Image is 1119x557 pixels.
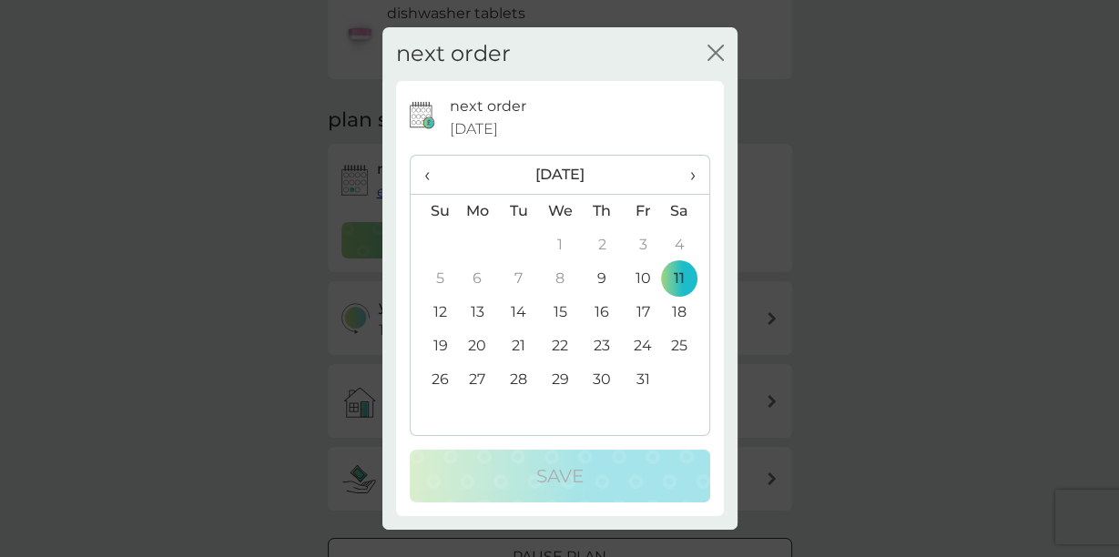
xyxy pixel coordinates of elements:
[450,117,498,141] span: [DATE]
[663,262,708,296] td: 11
[663,296,708,329] td: 18
[450,95,526,118] p: next order
[411,363,457,397] td: 26
[498,262,539,296] td: 7
[581,194,622,228] th: Th
[498,363,539,397] td: 28
[457,363,499,397] td: 27
[457,156,664,195] th: [DATE]
[581,363,622,397] td: 30
[622,262,663,296] td: 10
[410,450,710,502] button: Save
[457,262,499,296] td: 6
[622,194,663,228] th: Fr
[622,228,663,262] td: 3
[411,329,457,363] td: 19
[581,262,622,296] td: 9
[539,296,581,329] td: 15
[539,228,581,262] td: 1
[581,296,622,329] td: 16
[411,296,457,329] td: 12
[539,363,581,397] td: 29
[498,329,539,363] td: 21
[536,461,584,491] p: Save
[663,194,708,228] th: Sa
[622,363,663,397] td: 31
[424,156,443,194] span: ‹
[539,329,581,363] td: 22
[581,228,622,262] td: 2
[622,296,663,329] td: 17
[498,296,539,329] td: 14
[498,194,539,228] th: Tu
[539,262,581,296] td: 8
[396,41,511,67] h2: next order
[457,329,499,363] td: 20
[663,228,708,262] td: 4
[663,329,708,363] td: 25
[411,194,457,228] th: Su
[581,329,622,363] td: 23
[539,194,581,228] th: We
[707,45,724,64] button: close
[622,329,663,363] td: 24
[676,156,695,194] span: ›
[411,262,457,296] td: 5
[457,194,499,228] th: Mo
[457,296,499,329] td: 13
